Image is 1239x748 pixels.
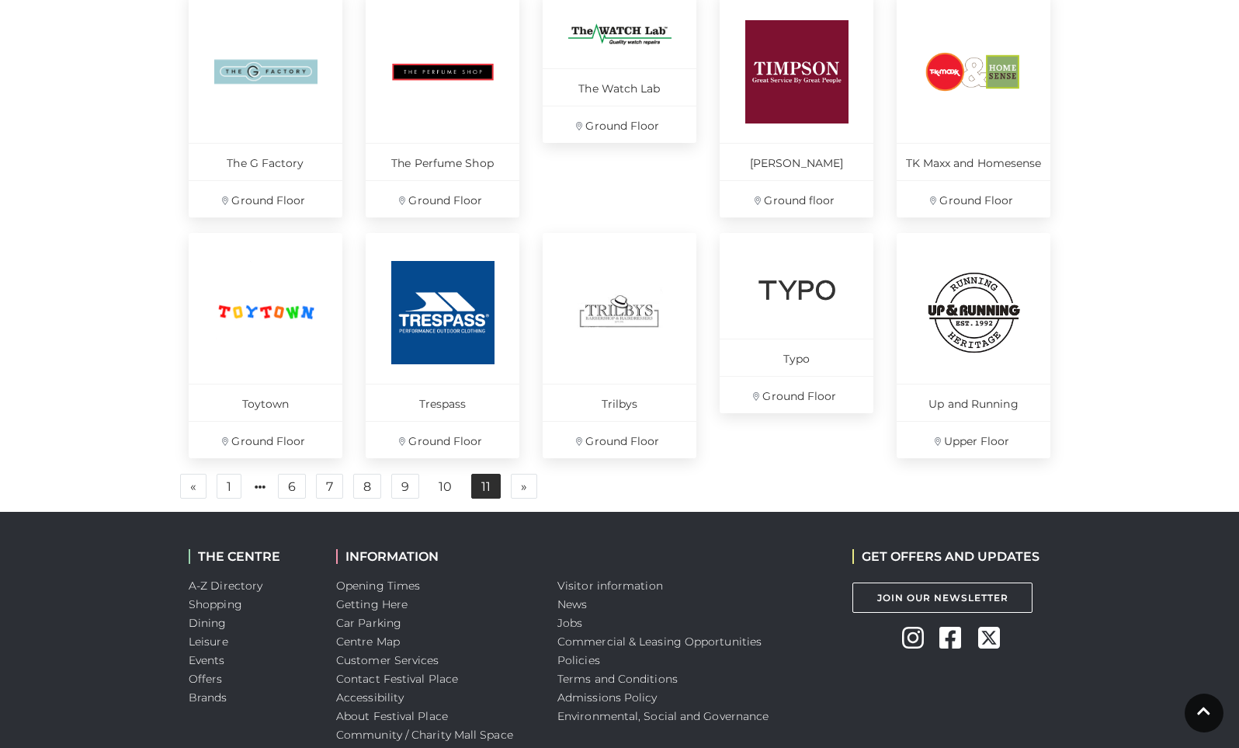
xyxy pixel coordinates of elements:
[336,549,534,564] h2: INFORMATION
[189,635,228,649] a: Leisure
[189,653,225,667] a: Events
[720,339,873,376] p: Typo
[852,583,1032,613] a: Join Our Newsletter
[557,579,663,593] a: Visitor information
[557,672,678,686] a: Terms and Conditions
[336,691,404,705] a: Accessibility
[471,474,501,499] a: 11
[353,474,381,499] a: 8
[336,579,420,593] a: Opening Times
[557,709,769,723] a: Environmental, Social and Governance
[366,421,519,458] p: Ground Floor
[336,635,400,649] a: Centre Map
[543,106,696,143] p: Ground Floor
[189,180,342,217] p: Ground Floor
[557,653,600,667] a: Policies
[897,384,1050,421] p: Up and Running
[336,672,458,686] a: Contact Festival Place
[720,233,873,413] a: Typo Ground Floor
[189,233,342,458] a: Toytown Ground Floor
[189,384,342,421] p: Toytown
[543,68,696,106] p: The Watch Lab
[336,709,448,723] a: About Festival Place
[897,180,1050,217] p: Ground Floor
[543,421,696,458] p: Ground Floor
[217,474,241,499] a: 1
[897,233,1050,458] a: Up and Running Upper Floor
[557,635,762,649] a: Commercial & Leasing Opportunities
[557,597,587,611] a: News
[336,616,401,630] a: Car Parking
[336,597,408,611] a: Getting Here
[189,597,242,611] a: Shopping
[557,616,582,630] a: Jobs
[278,474,306,499] a: 6
[897,143,1050,180] p: TK Maxx and Homesense
[543,384,696,421] p: Trilbys
[189,579,262,593] a: A-Z Directory
[366,180,519,217] p: Ground Floor
[897,421,1050,458] p: Upper Floor
[189,143,342,180] p: The G Factory
[391,474,419,499] a: 9
[336,653,439,667] a: Customer Services
[366,233,519,458] a: Trespass Ground Floor
[189,616,227,630] a: Dining
[720,376,873,413] p: Ground Floor
[720,180,873,217] p: Ground floor
[366,143,519,180] p: The Perfume Shop
[180,474,206,499] a: Previous
[557,691,658,705] a: Admissions Policy
[189,672,223,686] a: Offers
[511,474,537,499] a: Next
[543,233,696,458] a: Trilbys Ground Floor
[189,421,342,458] p: Ground Floor
[189,549,313,564] h2: THE CENTRE
[429,475,461,499] a: 10
[521,481,527,492] span: »
[852,549,1039,564] h2: GET OFFERS AND UPDATES
[190,481,196,492] span: «
[366,384,519,421] p: Trespass
[189,691,227,705] a: Brands
[720,143,873,180] p: [PERSON_NAME]
[316,474,343,499] a: 7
